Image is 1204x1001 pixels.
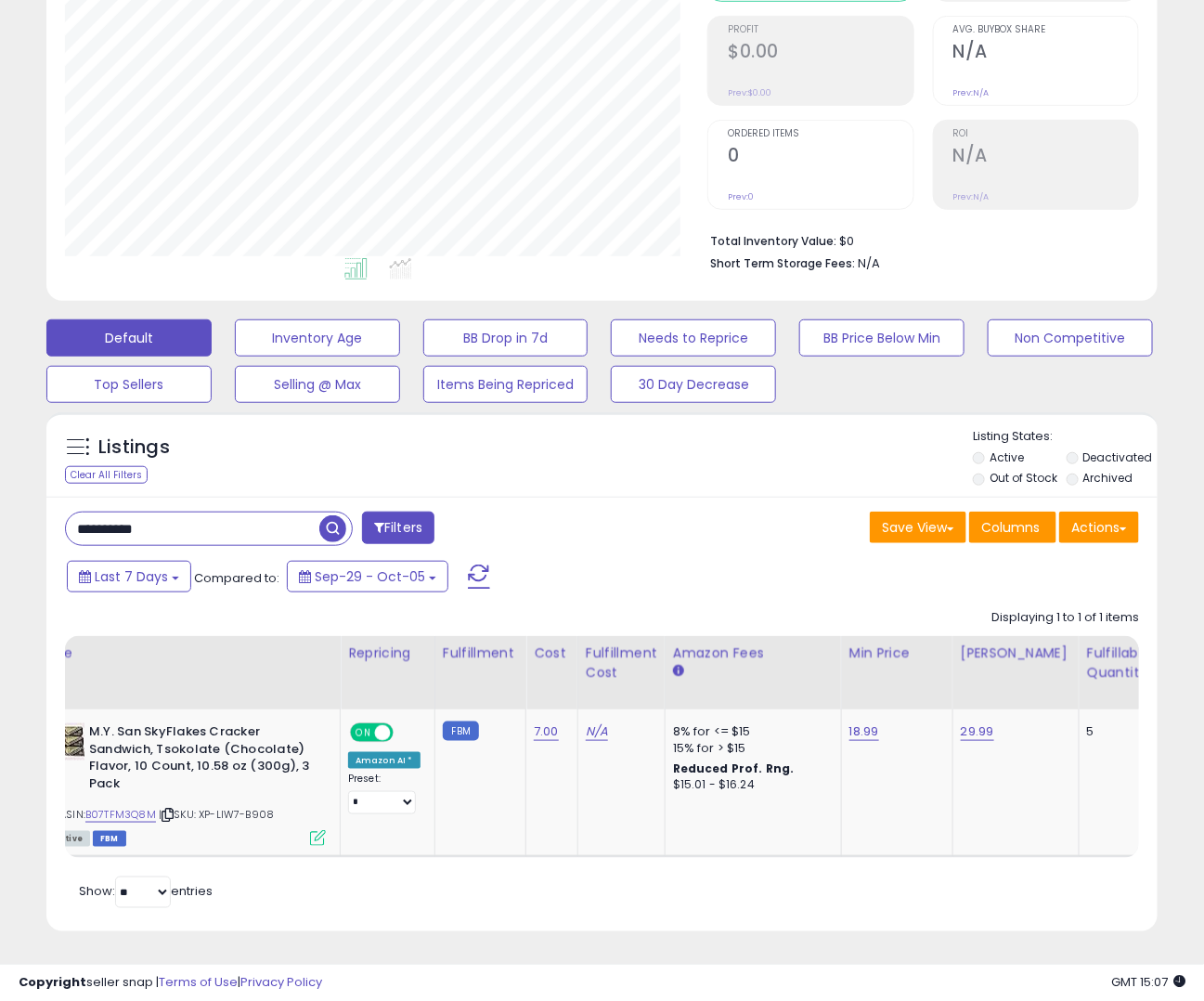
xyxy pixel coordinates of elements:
[315,567,425,586] span: Sep-29 - Oct-05
[235,319,400,357] button: Inventory Age
[981,518,1040,537] span: Columns
[43,643,332,663] div: Title
[1082,449,1152,465] label: Deactivated
[443,721,479,741] small: FBM
[849,643,945,663] div: Min Price
[728,25,913,35] span: Profit
[423,366,589,403] button: Items Being Repriced
[79,882,213,900] span: Show: entries
[961,722,994,741] a: 29.99
[953,191,990,202] small: Prev: N/A
[423,319,589,357] button: BB Drop in 7d
[1059,512,1139,543] button: Actions
[953,25,1138,35] span: Avg. Buybox Share
[611,319,776,357] button: Needs to Reprice
[443,643,518,663] div: Fulfillment
[235,366,400,403] button: Selling @ Max
[391,725,421,741] span: OFF
[988,319,1153,357] button: Non Competitive
[953,87,990,98] small: Prev: N/A
[799,319,964,357] button: BB Price Below Min
[849,722,879,741] a: 18.99
[1087,643,1151,682] div: Fulfillable Quantity
[870,512,966,543] button: Save View
[611,366,776,403] button: 30 Day Decrease
[534,722,559,741] a: 7.00
[1111,973,1185,991] span: 2025-10-14 15:07 GMT
[362,512,434,544] button: Filters
[858,254,880,272] span: N/A
[673,723,827,740] div: 8% for <= $15
[534,643,570,663] div: Cost
[728,87,771,98] small: Prev: $0.00
[47,831,90,847] span: All listings currently available for purchase on Amazon
[586,722,608,741] a: N/A
[728,145,913,170] h2: 0
[728,41,913,66] h2: $0.00
[85,807,156,823] a: B07TFM3Q8M
[990,449,1024,465] label: Active
[348,643,427,663] div: Repricing
[1082,470,1133,486] label: Archived
[586,643,657,682] div: Fulfillment Cost
[710,255,855,271] b: Short Term Storage Fees:
[95,567,168,586] span: Last 7 Days
[287,561,448,592] button: Sep-29 - Oct-05
[19,974,322,992] div: seller snap | |
[46,366,212,403] button: Top Sellers
[348,773,421,814] div: Preset:
[352,725,375,741] span: ON
[159,973,238,991] a: Terms of Use
[89,723,315,797] b: M.Y. San SkyFlakes Cracker Sandwich, Tsokolate (Chocolate) Flavor, 10 Count, 10.58 oz (300g), 3 Pack
[673,777,827,793] div: $15.01 - $16.24
[673,760,795,776] b: Reduced Prof. Rng.
[240,973,322,991] a: Privacy Policy
[973,428,1158,446] p: Listing States:
[19,973,86,991] strong: Copyright
[728,191,754,202] small: Prev: 0
[953,41,1138,66] h2: N/A
[673,740,827,757] div: 15% for > $15
[710,228,1125,251] li: $0
[710,233,836,249] b: Total Inventory Value:
[65,466,148,484] div: Clear All Filters
[1087,723,1145,740] div: 5
[47,723,84,760] img: 610VPp0Yq6L._SL40_.jpg
[67,561,191,592] button: Last 7 Days
[93,831,126,847] span: FBM
[98,435,170,461] h5: Listings
[348,752,421,769] div: Amazon AI *
[673,643,834,663] div: Amazon Fees
[728,129,913,139] span: Ordered Items
[969,512,1056,543] button: Columns
[953,145,1138,170] h2: N/A
[194,569,279,587] span: Compared to:
[953,129,1138,139] span: ROI
[990,470,1057,486] label: Out of Stock
[991,609,1139,627] div: Displaying 1 to 1 of 1 items
[159,807,274,822] span: | SKU: XP-LIW7-B908
[46,319,212,357] button: Default
[961,643,1071,663] div: [PERSON_NAME]
[673,663,684,680] small: Amazon Fees.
